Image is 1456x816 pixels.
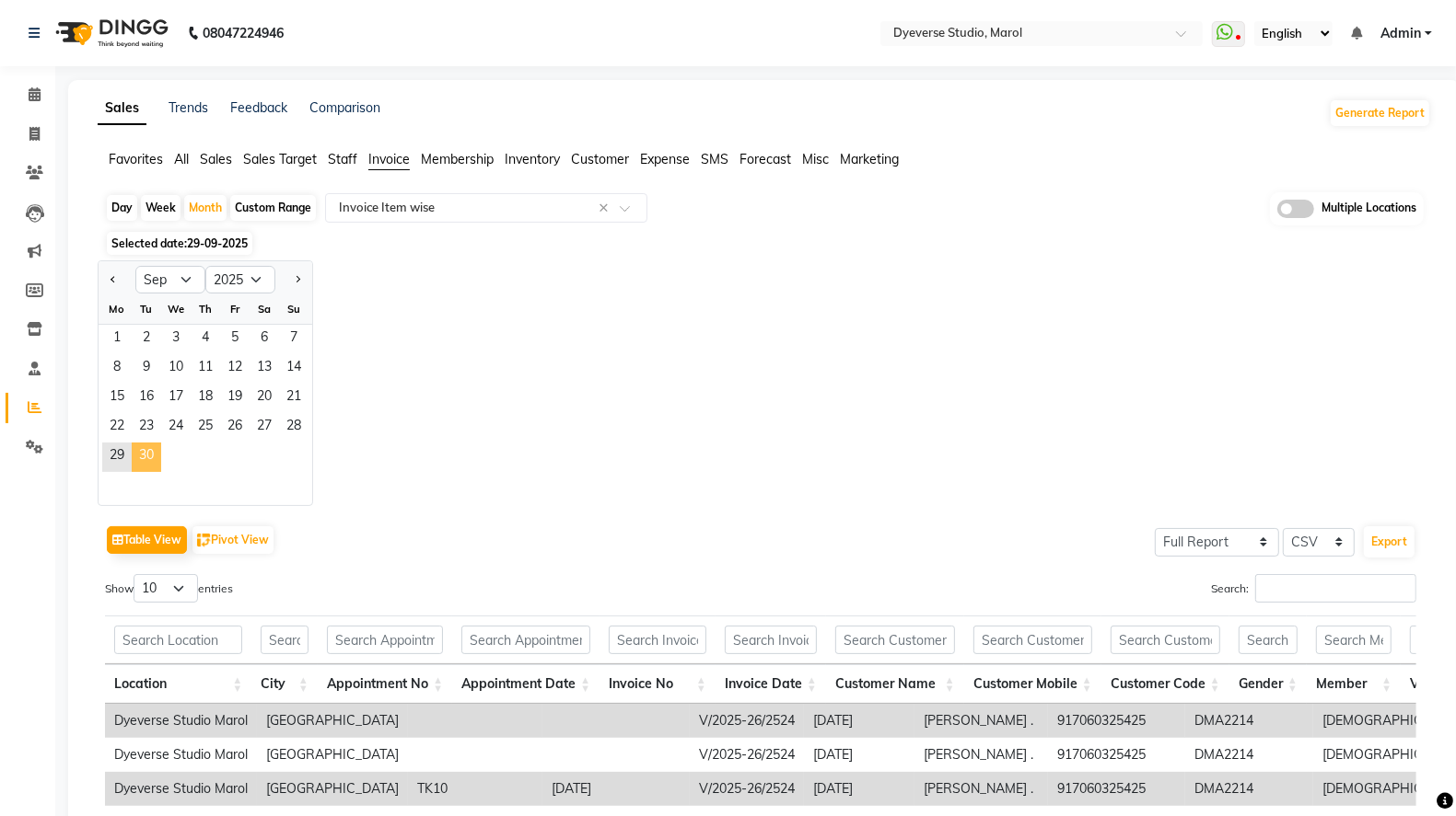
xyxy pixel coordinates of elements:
[203,7,284,59] b: 08047224946
[161,413,191,442] span: 24
[109,151,163,167] span: Favorites
[279,413,309,442] span: 28
[250,384,279,413] div: Saturday, September 20, 2025
[328,151,357,167] span: Staff
[279,294,309,324] div: Su
[220,325,250,354] div: Friday, September 5, 2025
[132,354,161,384] div: Tuesday, September 9, 2025
[279,325,309,354] div: Sunday, September 7, 2025
[174,151,189,167] span: All
[250,325,279,354] span: 6
[105,664,251,704] th: Location: activate to sort column ascending
[161,384,191,413] span: 17
[102,442,132,472] span: 29
[107,195,137,221] div: Day
[102,294,132,324] div: Mo
[716,664,826,704] th: Invoice Date: activate to sort column ascending
[191,325,220,354] span: 4
[220,413,250,442] div: Friday, September 26, 2025
[132,354,161,384] span: 9
[804,772,914,806] td: [DATE]
[102,354,132,384] span: 8
[132,442,161,472] span: 30
[1410,626,1452,654] input: Search Visit
[1111,626,1220,654] input: Search Customer Code
[132,294,161,324] div: Tu
[161,413,191,442] div: Wednesday, September 24, 2025
[105,738,257,772] td: Dyeverse Studio Marol
[318,664,452,704] th: Appointment No: activate to sort column ascending
[1048,704,1185,738] td: 917060325425
[261,626,309,654] input: Search City
[132,413,161,442] div: Tuesday, September 23, 2025
[725,626,817,654] input: Search Invoice Date
[257,772,408,806] td: [GEOGRAPHIC_DATA]
[740,151,791,167] span: Forecast
[161,294,191,324] div: We
[279,384,309,413] div: Sunday, September 21, 2025
[161,354,191,384] div: Wednesday, September 10, 2025
[1331,100,1429,126] button: Generate Report
[191,325,220,354] div: Thursday, September 4, 2025
[230,99,287,116] a: Feedback
[161,354,191,384] span: 10
[973,626,1092,654] input: Search Customer Mobile
[114,626,242,654] input: Search Location
[914,704,1048,738] td: [PERSON_NAME] .
[1380,24,1421,43] span: Admin
[250,354,279,384] span: 13
[257,704,408,738] td: [GEOGRAPHIC_DATA]
[141,195,181,221] div: Week
[161,325,191,354] div: Wednesday, September 3, 2025
[1307,664,1401,704] th: Member: activate to sort column ascending
[1185,772,1313,806] td: DMA2214
[279,384,309,413] span: 21
[191,354,220,384] div: Thursday, September 11, 2025
[107,232,252,255] span: Selected date:
[1316,626,1392,654] input: Search Member
[134,574,198,603] select: Showentries
[1229,664,1307,704] th: Gender: activate to sort column ascending
[1185,704,1313,738] td: DMA2214
[220,354,250,384] div: Friday, September 12, 2025
[571,151,629,167] span: Customer
[835,626,955,654] input: Search Customer Name
[1185,738,1313,772] td: DMA2214
[250,354,279,384] div: Saturday, September 13, 2025
[161,384,191,413] div: Wednesday, September 17, 2025
[102,384,132,413] span: 15
[132,442,161,472] div: Tuesday, September 30, 2025
[191,413,220,442] div: Thursday, September 25, 2025
[804,704,914,738] td: [DATE]
[102,325,132,354] div: Monday, September 1, 2025
[250,413,279,442] div: Saturday, September 27, 2025
[161,325,191,354] span: 3
[187,236,248,250] span: 29-09-2025
[421,151,494,167] span: Membership
[102,384,132,413] div: Monday, September 15, 2025
[220,413,250,442] span: 26
[250,384,279,413] span: 20
[690,704,804,738] td: V/2025-26/2524
[408,772,542,806] td: TK10
[1211,574,1416,603] label: Search:
[132,325,161,354] span: 2
[47,7,173,59] img: logo
[826,664,964,704] th: Customer Name: activate to sort column ascending
[197,534,211,547] img: pivot.png
[804,738,914,772] td: [DATE]
[279,354,309,384] span: 14
[609,626,706,654] input: Search Invoice No
[600,664,716,704] th: Invoice No: activate to sort column ascending
[309,99,380,116] a: Comparison
[290,265,305,294] button: Next month
[461,626,590,654] input: Search Appointment Date
[690,738,804,772] td: V/2025-26/2524
[1322,200,1416,218] span: Multiple Locations
[964,664,1101,704] th: Customer Mobile: activate to sort column ascending
[220,384,250,413] span: 19
[191,413,220,442] span: 25
[205,266,275,293] select: Select year
[640,151,690,167] span: Expense
[191,294,220,324] div: Th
